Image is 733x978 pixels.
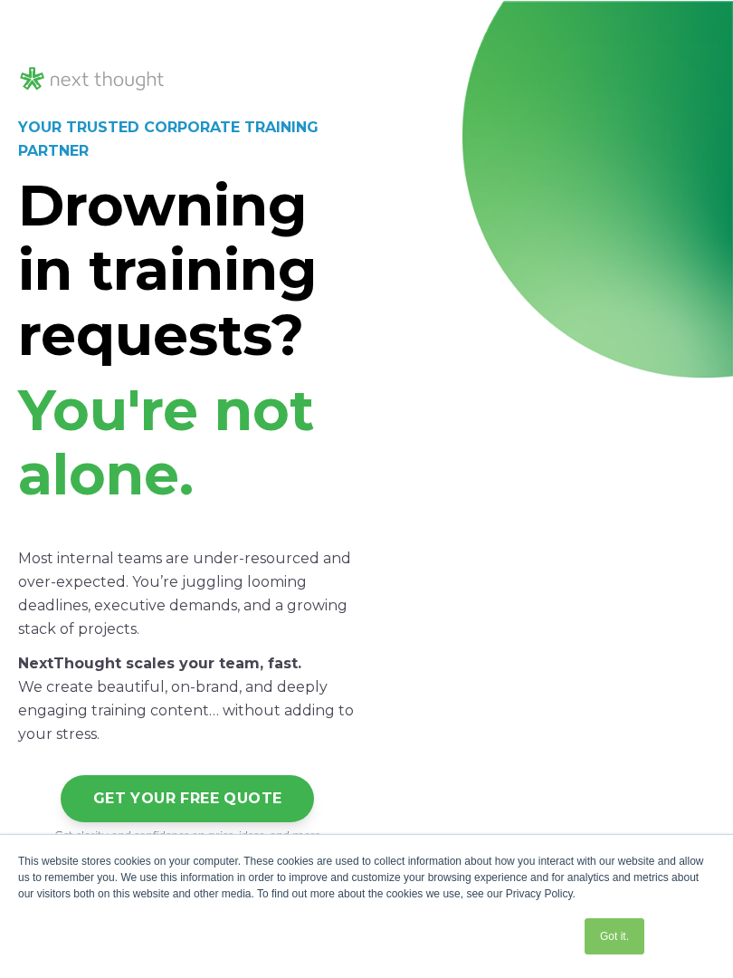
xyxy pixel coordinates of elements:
[18,678,354,743] span: We create beautiful, on-brand, and deeply engaging training content… without adding to your stress.
[54,828,320,841] span: Get clarity and confidence on price, ideas, and more
[18,171,318,369] span: Drowning in training requests?
[61,775,315,821] a: GET YOUR FREE QUOTE
[18,64,167,94] img: NT_Logo_LightMode
[18,655,301,672] strong: NextThought scales your team, fast.
[18,550,351,638] span: Most internal teams are under-resourced and over-expected. You’re juggling looming deadlines, exe...
[18,853,715,902] div: This website stores cookies on your computer. These cookies are used to collect information about...
[585,918,644,954] a: Got it.
[18,376,314,509] strong: You're not alone.
[18,119,319,159] strong: YOUR TRUSTED CORPORATE TRAINING PARTNER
